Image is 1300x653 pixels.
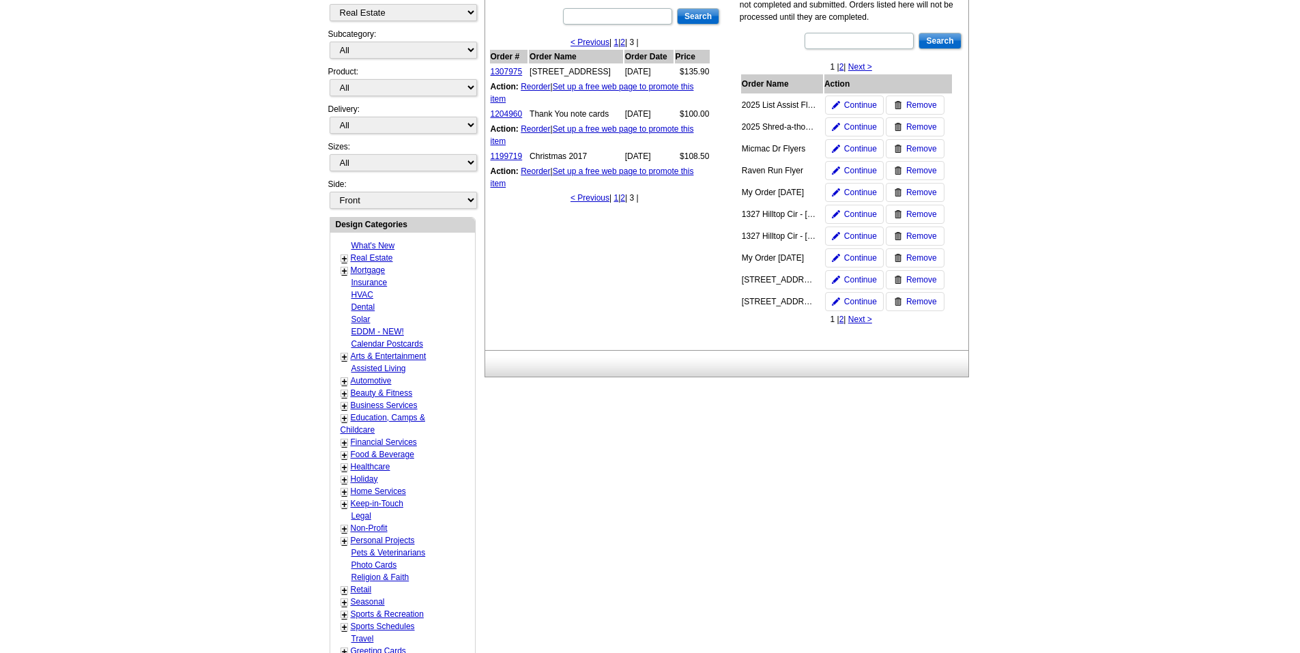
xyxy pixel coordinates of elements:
[906,274,937,286] span: Remove
[824,74,953,93] th: Action
[894,210,902,218] img: trashcan-icon.gif
[906,164,937,177] span: Remove
[613,193,618,203] a: 1
[529,107,623,121] td: Thank You note cards
[351,474,378,484] a: Holiday
[570,38,609,47] a: < Previous
[351,388,413,398] a: Beauty & Fitness
[351,609,424,619] a: Sports & Recreation
[844,99,877,111] span: Continue
[832,298,840,306] img: pencil-icon.gif
[844,186,877,199] span: Continue
[839,315,844,324] a: 2
[894,232,902,240] img: trashcan-icon.gif
[624,149,674,163] td: [DATE]
[825,139,884,158] a: Continue
[677,8,719,25] input: Search
[491,151,523,161] a: 1199719
[825,227,884,246] a: Continue
[742,100,839,110] span: 2025 List Assist Flyer and Marketing Plan
[521,166,550,176] a: Reorder
[825,292,884,311] a: Continue
[351,548,426,557] a: Pets & Veterinarians
[906,143,937,155] span: Remove
[351,560,397,570] a: Photo Cards
[675,65,710,78] td: $135.90
[894,188,902,197] img: trashcan-icon.gif
[328,178,476,210] div: Side:
[742,164,817,177] div: Raven Run Flyer
[844,230,877,242] span: Continue
[825,183,884,202] a: Continue
[342,499,347,510] a: +
[489,36,721,48] div: | | | 3 |
[351,364,406,373] a: Assisted Living
[906,208,937,220] span: Remove
[620,38,625,47] a: 2
[342,487,347,497] a: +
[742,143,817,155] div: Micmac Dr Flyers
[351,634,374,643] a: Travel
[328,66,476,103] div: Product:
[330,218,475,231] div: Design Categories
[832,145,840,153] img: pencil-icon.gif
[351,536,415,545] a: Personal Projects
[848,315,872,324] a: Next >
[342,622,347,633] a: +
[342,474,347,485] a: +
[624,65,674,78] td: [DATE]
[351,351,427,361] a: Arts & Entertainment
[742,297,865,306] span: 3129 Canyon Cir - Mar 31 2020
[491,109,523,119] a: 1204960
[894,166,902,175] img: trashcan-icon.gif
[521,82,550,91] a: Reorder
[351,265,386,275] a: Mortgage
[351,437,417,447] a: Financial Services
[342,376,347,387] a: +
[351,401,418,410] a: Business Services
[342,450,347,461] a: +
[351,523,388,533] a: Non-Profit
[675,50,710,63] th: Price
[906,252,937,264] span: Remove
[844,164,877,177] span: Continue
[521,124,550,134] a: Reorder
[742,275,852,285] span: 8706 19th Street Rd - Apr 15 2020
[832,232,840,240] img: pencil-icon.gif
[328,141,476,178] div: Sizes:
[529,50,623,63] th: Order Name
[490,164,710,190] td: |
[351,511,371,521] a: Legal
[341,413,425,435] a: Education, Camps & Childcare
[342,388,347,399] a: +
[624,50,674,63] th: Order Date
[342,597,347,608] a: +
[832,254,840,262] img: pencil-icon.gif
[825,117,884,136] a: Continue
[742,186,817,199] div: My Order [DATE]
[342,401,347,411] a: +
[741,74,823,93] th: Order Name
[832,101,840,109] img: pencil-icon.gif
[342,536,347,547] a: +
[351,450,414,459] a: Food & Beverage
[844,274,877,286] span: Continue
[832,123,840,131] img: pencil-icon.gif
[351,585,372,594] a: Retail
[825,96,884,115] a: Continue
[342,351,347,362] a: +
[613,38,618,47] a: 1
[342,437,347,448] a: +
[906,99,937,111] span: Remove
[342,462,347,473] a: +
[906,186,937,199] span: Remove
[351,499,403,508] a: Keep-in-Touch
[342,523,347,534] a: +
[894,254,902,262] img: trashcan-icon.gif
[351,339,423,349] a: Calendar Postcards
[906,295,937,308] span: Remove
[844,121,877,133] span: Continue
[844,208,877,220] span: Continue
[825,270,884,289] a: Continue
[342,609,347,620] a: +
